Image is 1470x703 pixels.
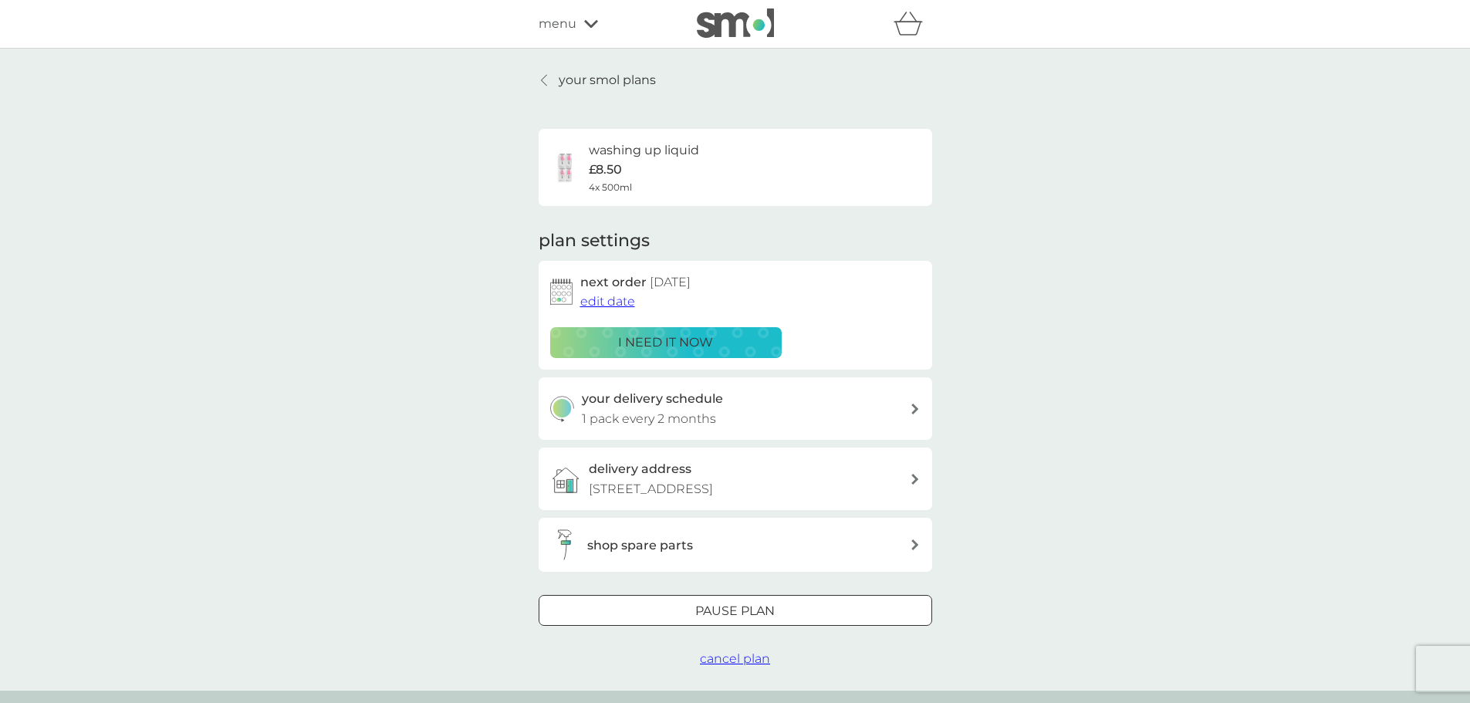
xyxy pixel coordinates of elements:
[580,294,635,309] span: edit date
[589,140,699,161] h6: washing up liquid
[695,601,775,621] p: Pause plan
[618,333,713,353] p: i need it now
[550,152,581,183] img: washing up liquid
[580,292,635,312] button: edit date
[589,180,632,194] span: 4x 500ml
[539,448,932,510] a: delivery address[STREET_ADDRESS]
[587,536,693,556] h3: shop spare parts
[539,70,656,90] a: your smol plans
[550,327,782,358] button: i need it now
[539,595,932,626] button: Pause plan
[539,518,932,572] button: shop spare parts
[589,479,713,499] p: [STREET_ADDRESS]
[539,14,576,34] span: menu
[559,70,656,90] p: your smol plans
[700,651,770,666] span: cancel plan
[700,649,770,669] button: cancel plan
[582,409,716,429] p: 1 pack every 2 months
[697,8,774,38] img: smol
[589,459,691,479] h3: delivery address
[589,160,622,180] p: £8.50
[894,8,932,39] div: basket
[650,275,691,289] span: [DATE]
[539,377,932,440] button: your delivery schedule1 pack every 2 months
[580,272,691,292] h2: next order
[582,389,723,409] h3: your delivery schedule
[539,229,650,253] h2: plan settings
